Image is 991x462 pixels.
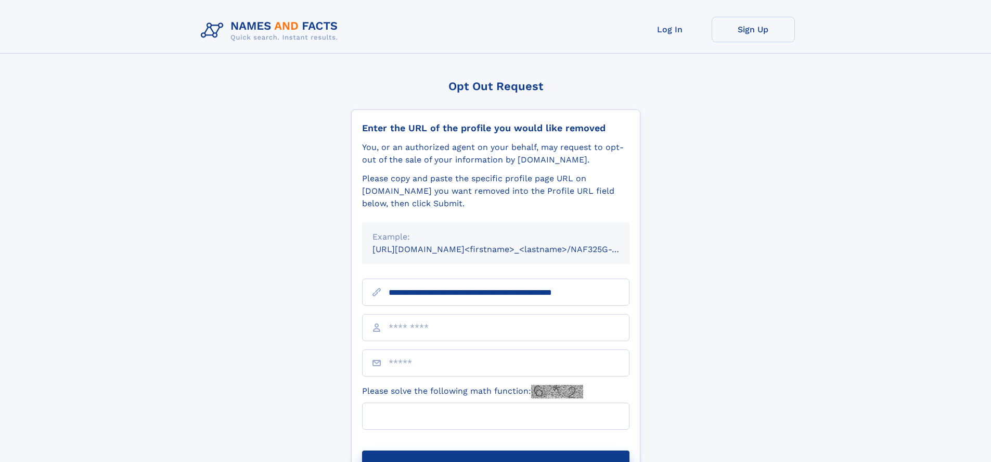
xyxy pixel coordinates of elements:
div: Enter the URL of the profile you would like removed [362,122,629,134]
a: Log In [628,17,712,42]
div: Opt Out Request [351,80,640,93]
div: You, or an authorized agent on your behalf, may request to opt-out of the sale of your informatio... [362,141,629,166]
small: [URL][DOMAIN_NAME]<firstname>_<lastname>/NAF325G-xxxxxxxx [372,244,649,254]
div: Please copy and paste the specific profile page URL on [DOMAIN_NAME] you want removed into the Pr... [362,172,629,210]
div: Example: [372,231,619,243]
a: Sign Up [712,17,795,42]
img: Logo Names and Facts [197,17,346,45]
label: Please solve the following math function: [362,385,583,398]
